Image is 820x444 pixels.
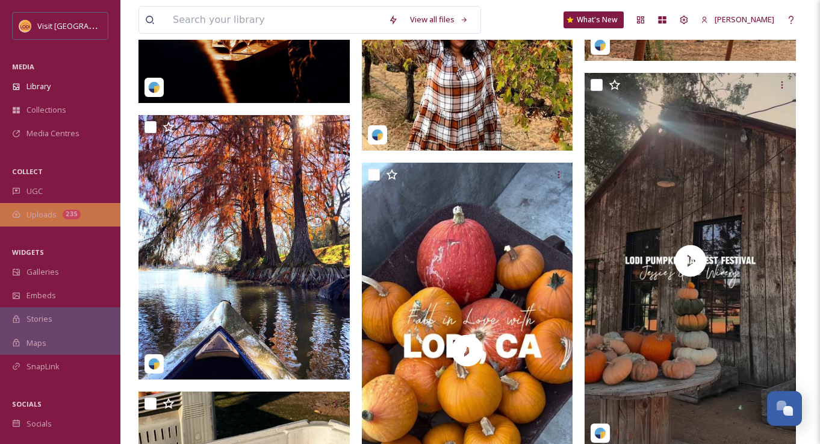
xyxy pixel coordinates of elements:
span: Socials [26,418,52,430]
input: Search your library [167,7,382,33]
img: snapsea-logo.png [371,129,384,141]
span: MEDIA [12,62,34,71]
a: What's New [564,11,624,28]
span: Media Centres [26,128,79,139]
span: Visit [GEOGRAPHIC_DATA] [37,20,131,31]
span: UGC [26,186,43,197]
div: 235 [63,210,81,219]
img: Square%20Social%20Visit%20Lodi.png [19,20,31,32]
span: WIDGETS [12,248,44,257]
span: COLLECT [12,167,43,176]
img: snapsea-logo.png [148,358,160,370]
span: SOCIALS [12,399,42,408]
span: Stories [26,313,52,325]
img: snapsea-logo.png [594,39,606,51]
button: Open Chat [767,391,802,426]
span: Galleries [26,266,59,278]
span: SnapLink [26,361,60,372]
img: snapsea-logo.png [148,81,160,93]
a: View all files [404,8,474,31]
img: visitlodi-2688877.jpg [138,115,350,380]
span: Maps [26,337,46,349]
span: Uploads [26,209,57,220]
span: Collections [26,104,66,116]
span: [PERSON_NAME] [715,14,774,25]
img: snapsea-logo.png [594,427,606,439]
span: Library [26,81,51,92]
a: [PERSON_NAME] [695,8,780,31]
span: Embeds [26,290,56,301]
